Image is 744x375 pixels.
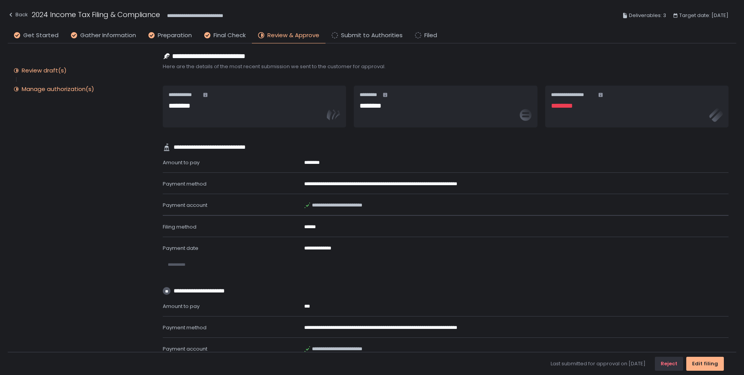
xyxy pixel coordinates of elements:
button: Back [8,9,28,22]
span: Gather Information [80,31,136,40]
span: Payment account [163,201,207,209]
div: Reject [661,360,677,367]
span: Amount to pay [163,159,200,166]
span: Payment method [163,324,207,331]
span: Amount to pay [163,303,200,310]
span: Last submitted for approval on [DATE] [551,360,646,367]
span: Final Check [214,31,246,40]
div: Back [8,10,28,19]
span: Get Started [23,31,59,40]
span: Target date: [DATE] [679,11,728,20]
div: Review draft(s) [22,67,67,74]
span: Here are the details of the most recent submission we sent to the customer for approval. [163,63,728,70]
span: Deliverables: 3 [629,11,666,20]
span: Filing method [163,223,196,231]
span: Preparation [158,31,192,40]
button: Edit filing [686,357,724,371]
span: Payment date [163,244,198,252]
span: Payment method [163,180,207,187]
div: Manage authorization(s) [22,85,94,93]
span: Submit to Authorities [341,31,403,40]
div: Edit filing [692,360,718,367]
button: Reject [655,357,683,371]
span: Review & Approve [267,31,319,40]
span: Payment account [163,345,207,353]
h1: 2024 Income Tax Filing & Compliance [32,9,160,20]
span: Filed [424,31,437,40]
